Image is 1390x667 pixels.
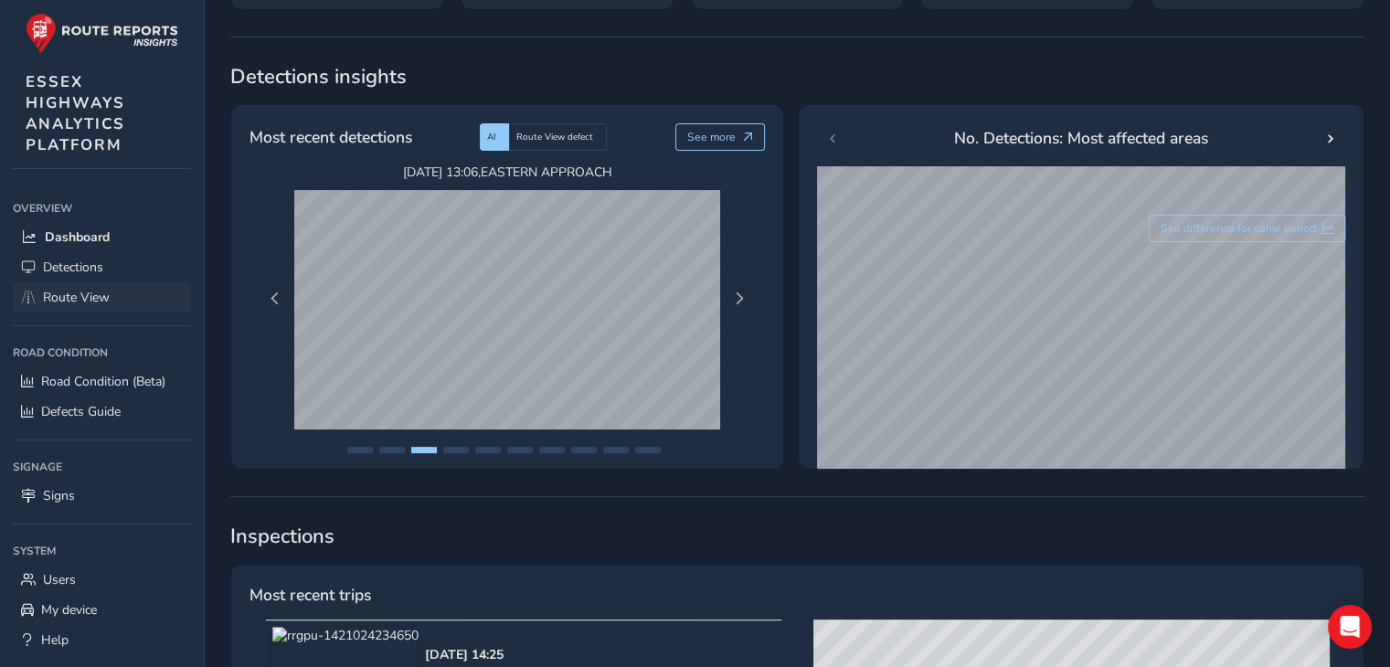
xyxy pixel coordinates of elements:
a: Signs [13,481,191,511]
span: My device [41,601,97,619]
span: Most recent trips [249,583,371,607]
button: Page 8 [571,447,597,453]
button: Page 3 [411,447,437,453]
div: [DATE] 14:25 [425,646,504,663]
a: Route View [13,282,191,312]
button: See more [675,123,766,151]
a: Road Condition (Beta) [13,366,191,397]
a: Help [13,625,191,655]
span: Users [43,571,76,588]
div: Road Condition [13,339,191,366]
button: Page 1 [347,447,373,453]
span: Road Condition (Beta) [41,373,165,390]
a: My device [13,595,191,625]
button: Page 9 [603,447,629,453]
button: Page 6 [507,447,533,453]
button: See difference for same period [1149,215,1346,242]
span: Most recent detections [249,125,412,149]
span: Dashboard [45,228,110,246]
span: Help [41,631,69,649]
span: Detections insights [230,63,1364,90]
button: Next Page [727,286,752,312]
span: Signs [43,487,75,504]
span: See more [687,130,736,144]
div: Signage [13,453,191,481]
span: Route View defect [516,131,593,143]
span: Route View [43,289,110,306]
div: System [13,537,191,565]
div: Route View defect [509,123,607,151]
span: Detections [43,259,103,276]
img: rr logo [26,13,178,54]
span: ESSEX HIGHWAYS ANALYTICS PLATFORM [26,71,125,155]
button: Page 7 [539,447,565,453]
button: Page 10 [635,447,661,453]
button: Page 5 [475,447,501,453]
a: Defects Guide [13,397,191,427]
button: Page 2 [379,447,405,453]
a: Dashboard [13,222,191,252]
span: AI [487,131,496,143]
div: Overview [13,195,191,222]
a: Users [13,565,191,595]
span: Inspections [230,523,1364,550]
button: Previous Page [262,286,288,312]
a: Detections [13,252,191,282]
span: No. Detections: Most affected areas [954,126,1208,150]
span: [DATE] 13:06 , EASTERN APPROACH [294,164,720,181]
button: Page 4 [443,447,469,453]
span: Defects Guide [41,403,121,420]
div: AI [480,123,509,151]
div: Open Intercom Messenger [1328,605,1372,649]
span: See difference for same period [1161,221,1316,236]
